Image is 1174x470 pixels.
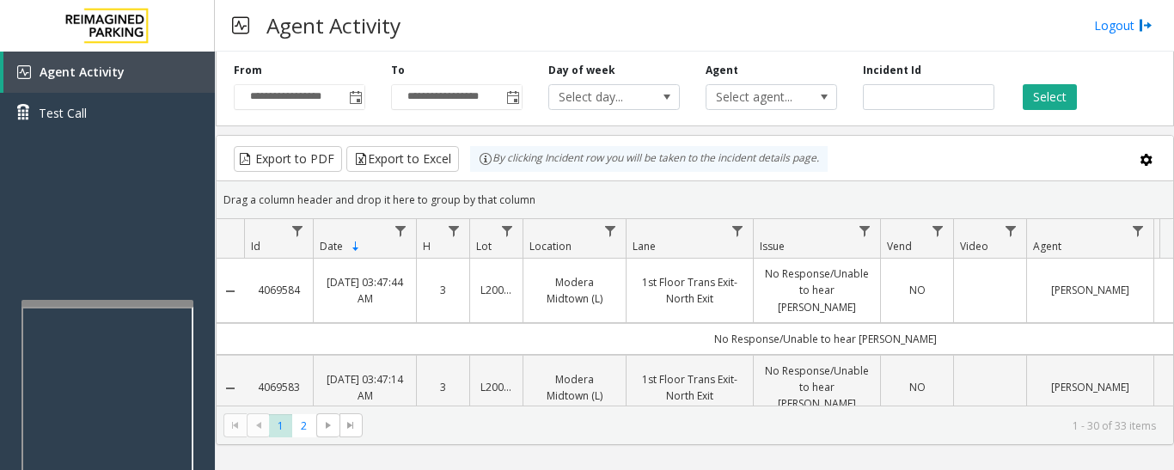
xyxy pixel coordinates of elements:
span: Agent Activity [40,64,125,80]
a: L20000500 [480,282,512,298]
a: 1st Floor Trans Exit- North Exit [637,371,743,404]
span: Location [529,239,572,253]
button: Select [1023,84,1077,110]
span: Lane [633,239,656,253]
a: Collapse Details [217,284,244,298]
span: Go to the last page [339,413,363,437]
span: Video [960,239,988,253]
button: Export to Excel [346,146,459,172]
a: 1st Floor Trans Exit- North Exit [637,274,743,307]
div: Drag a column header and drop it here to group by that column [217,185,1173,215]
span: NO [909,283,926,297]
span: Select day... [549,85,653,109]
a: Agent Filter Menu [1127,219,1150,242]
a: Logout [1094,16,1153,34]
span: Go to the next page [321,418,335,432]
div: By clicking Incident row you will be taken to the incident details page. [470,146,828,172]
a: Issue Filter Menu [853,219,877,242]
img: 'icon' [17,65,31,79]
div: Data table [217,219,1173,406]
a: Modera Midtown (L) [534,274,615,307]
a: [PERSON_NAME] [1037,282,1143,298]
span: H [423,239,431,253]
label: From [234,63,262,78]
span: Toggle popup [345,85,364,109]
label: Agent [706,63,738,78]
span: Go to the last page [344,418,358,432]
span: NO [909,380,926,394]
label: Day of week [548,63,615,78]
span: Toggle popup [503,85,522,109]
span: Sortable [349,240,363,253]
span: Select agent... [706,85,810,109]
a: No Response/Unable to hear [PERSON_NAME] [764,363,870,412]
span: Page 1 [269,414,292,437]
a: NO [891,379,943,395]
a: Date Filter Menu [389,219,413,242]
kendo-pager-info: 1 - 30 of 33 items [373,418,1156,433]
img: logout [1139,16,1153,34]
a: [PERSON_NAME] [1037,379,1143,395]
a: Video Filter Menu [1000,219,1023,242]
a: [DATE] 03:47:14 AM [324,371,406,404]
a: 4069584 [254,282,303,298]
h3: Agent Activity [258,4,409,46]
a: Id Filter Menu [286,219,309,242]
a: 3 [427,379,459,395]
label: To [391,63,405,78]
span: Go to the next page [316,413,339,437]
img: pageIcon [232,4,249,46]
a: No Response/Unable to hear [PERSON_NAME] [764,266,870,315]
span: Id [251,239,260,253]
a: 3 [427,282,459,298]
span: Issue [760,239,785,253]
a: 4069583 [254,379,303,395]
a: [DATE] 03:47:44 AM [324,274,406,307]
a: Location Filter Menu [599,219,622,242]
span: Agent [1033,239,1061,253]
span: Date [320,239,343,253]
a: Agent Activity [3,52,215,93]
span: Vend [887,239,912,253]
a: Vend Filter Menu [926,219,950,242]
label: Incident Id [863,63,921,78]
a: Collapse Details [217,381,244,395]
span: Page 2 [292,414,315,437]
img: infoIcon.svg [479,152,492,166]
a: Lane Filter Menu [726,219,749,242]
span: Lot [476,239,492,253]
span: Test Call [39,104,87,122]
a: Lot Filter Menu [496,219,519,242]
button: Export to PDF [234,146,342,172]
a: H Filter Menu [443,219,466,242]
a: L20000500 [480,379,512,395]
a: Modera Midtown (L) [534,371,615,404]
a: NO [891,282,943,298]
